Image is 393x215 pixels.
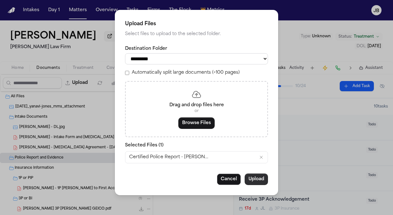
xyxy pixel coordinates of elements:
[259,155,264,160] button: Remove Certified Police Report - Yanavi Jones et. al..pdf
[125,30,268,38] p: Select files to upload to the selected folder.
[178,117,215,129] button: Browse Files
[125,142,268,149] p: Selected Files ( 1 )
[132,70,240,76] label: Automatically split large documents (>100 pages)
[133,102,260,108] p: Drag and drop files here
[125,20,268,28] h2: Upload Files
[217,174,241,185] button: Cancel
[125,46,268,52] label: Destination Folder
[129,154,209,160] span: Certified Police Report - [PERSON_NAME] et. al..pdf
[133,108,260,114] p: or
[245,174,268,185] button: Upload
